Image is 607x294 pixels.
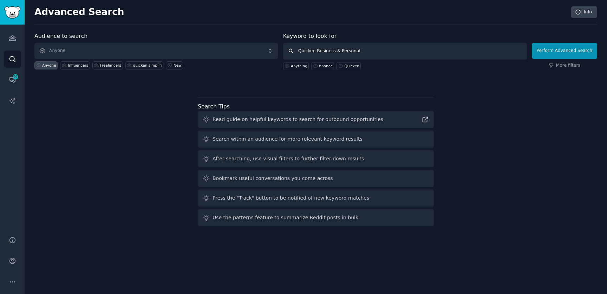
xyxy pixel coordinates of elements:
div: quicken simplifi [133,63,162,68]
div: After searching, use visual filters to further filter down results [213,155,364,162]
div: Quicken [344,64,359,68]
label: Search Tips [198,103,230,110]
label: Keyword to look for [283,33,337,39]
div: Bookmark useful conversations you come across [213,175,333,182]
div: Read guide on helpful keywords to search for outbound opportunities [213,116,383,123]
div: Freelancers [100,63,121,68]
h2: Advanced Search [34,7,567,18]
label: Audience to search [34,33,87,39]
div: finance [319,64,333,68]
a: New [166,61,183,69]
div: New [174,63,182,68]
span: 99 [12,74,19,79]
div: Press the "Track" button to be notified of new keyword matches [213,194,369,202]
a: More filters [549,62,580,69]
button: Perform Advanced Search [532,43,597,59]
a: 99 [4,71,21,88]
div: Anything [291,64,307,68]
button: Anyone [34,43,278,59]
div: Anyone [42,63,56,68]
img: GummySearch logo [4,6,20,19]
div: Influencers [68,63,88,68]
a: Info [571,6,597,18]
div: Use the patterns feature to summarize Reddit posts in bulk [213,214,358,221]
div: Search within an audience for more relevant keyword results [213,135,363,143]
input: Any keyword [283,43,527,60]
